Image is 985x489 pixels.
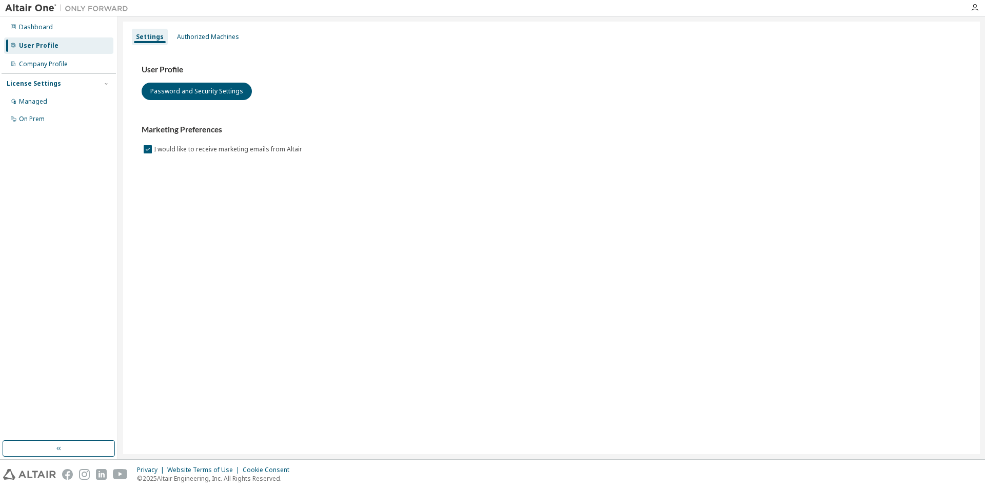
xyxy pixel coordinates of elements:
div: Privacy [137,466,167,474]
img: facebook.svg [62,469,73,480]
div: Website Terms of Use [167,466,243,474]
div: Settings [136,33,164,41]
div: User Profile [19,42,58,50]
img: altair_logo.svg [3,469,56,480]
h3: User Profile [142,65,961,75]
div: Dashboard [19,23,53,31]
div: License Settings [7,80,61,88]
img: Altair One [5,3,133,13]
img: youtube.svg [113,469,128,480]
button: Password and Security Settings [142,83,252,100]
div: Authorized Machines [177,33,239,41]
div: Company Profile [19,60,68,68]
div: On Prem [19,115,45,123]
img: linkedin.svg [96,469,107,480]
img: instagram.svg [79,469,90,480]
h3: Marketing Preferences [142,125,961,135]
div: Cookie Consent [243,466,295,474]
p: © 2025 Altair Engineering, Inc. All Rights Reserved. [137,474,295,483]
label: I would like to receive marketing emails from Altair [154,143,304,155]
div: Managed [19,97,47,106]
